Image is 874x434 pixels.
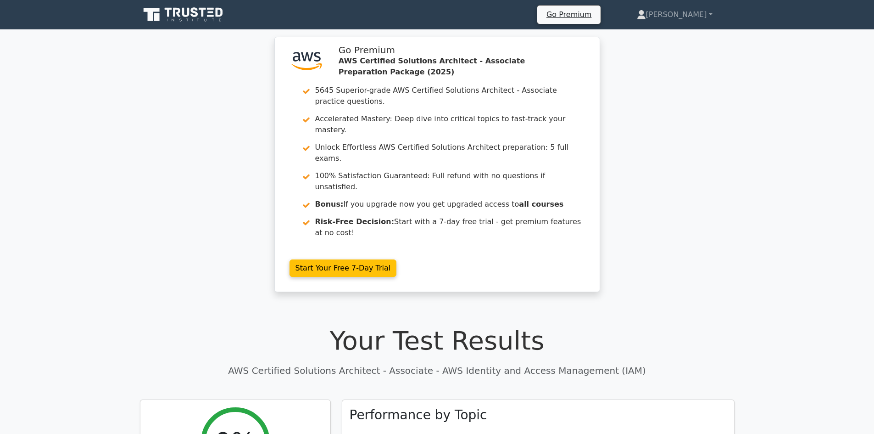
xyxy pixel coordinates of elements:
a: Go Premium [541,8,597,21]
a: Start Your Free 7-Day Trial [289,259,397,277]
h3: Performance by Topic [350,407,487,423]
p: AWS Certified Solutions Architect - Associate - AWS Identity and Access Management (IAM) [140,364,735,378]
a: [PERSON_NAME] [615,6,735,24]
h1: Your Test Results [140,325,735,356]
